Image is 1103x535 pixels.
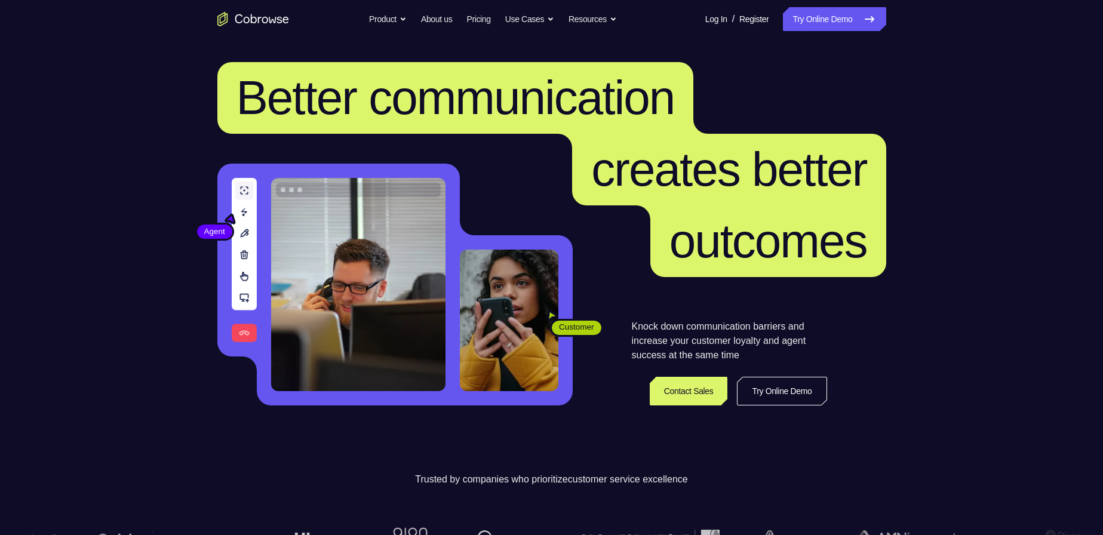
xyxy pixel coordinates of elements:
[271,178,445,391] img: A customer support agent talking on the phone
[650,377,728,405] a: Contact Sales
[217,12,289,26] a: Go to the home page
[369,7,407,31] button: Product
[466,7,490,31] a: Pricing
[739,7,769,31] a: Register
[460,250,558,391] img: A customer holding their phone
[505,7,554,31] button: Use Cases
[569,7,617,31] button: Resources
[737,377,827,405] a: Try Online Demo
[591,143,867,196] span: creates better
[783,7,886,31] a: Try Online Demo
[568,474,688,484] span: customer service excellence
[632,319,827,362] p: Knock down communication barriers and increase your customer loyalty and agent success at the sam...
[705,7,727,31] a: Log In
[732,12,735,26] span: /
[669,214,867,267] span: outcomes
[236,71,675,124] span: Better communication
[421,7,452,31] a: About us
